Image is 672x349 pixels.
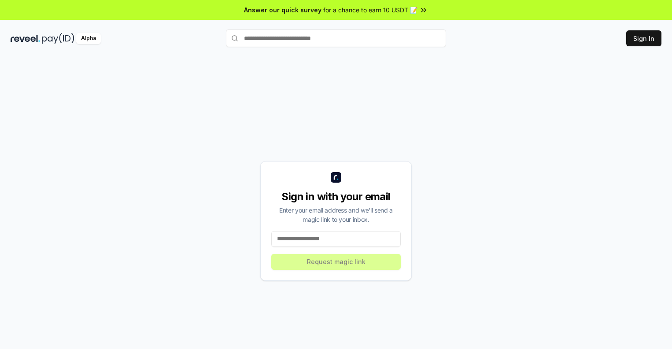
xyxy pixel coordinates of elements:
[76,33,101,44] div: Alpha
[271,206,401,224] div: Enter your email address and we’ll send a magic link to your inbox.
[42,33,74,44] img: pay_id
[331,172,341,183] img: logo_small
[626,30,661,46] button: Sign In
[11,33,40,44] img: reveel_dark
[323,5,417,15] span: for a chance to earn 10 USDT 📝
[244,5,321,15] span: Answer our quick survey
[271,190,401,204] div: Sign in with your email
